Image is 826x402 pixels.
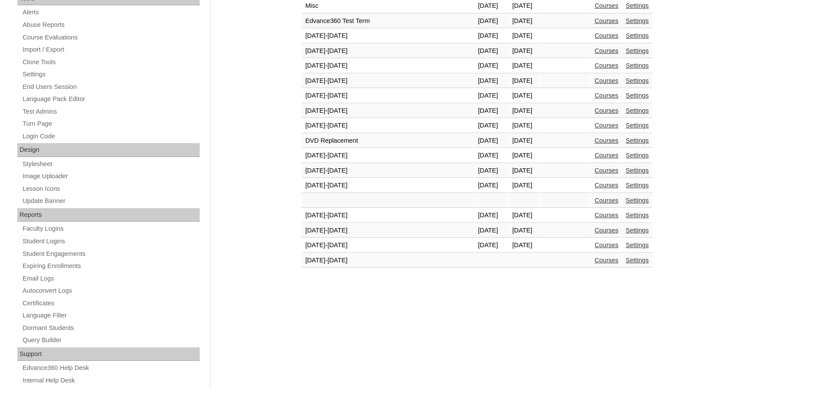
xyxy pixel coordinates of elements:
[595,167,619,174] a: Courses
[22,106,200,117] a: Test Admins
[595,107,619,114] a: Courses
[22,131,200,142] a: Login Code
[302,134,474,148] td: DVD Replacement
[302,178,474,193] td: [DATE]-[DATE]
[626,107,649,114] a: Settings
[595,47,619,54] a: Courses
[302,88,474,103] td: [DATE]-[DATE]
[22,335,200,346] a: Query Builder
[626,62,649,69] a: Settings
[302,118,474,133] td: [DATE]-[DATE]
[626,137,649,144] a: Settings
[22,363,200,373] a: Edvance360 Help Desk
[302,104,474,118] td: [DATE]-[DATE]
[509,44,540,59] td: [DATE]
[509,104,540,118] td: [DATE]
[22,118,200,129] a: Turn Page
[509,74,540,88] td: [DATE]
[595,212,619,219] a: Courses
[22,171,200,182] a: Image Uploader
[509,223,540,238] td: [DATE]
[22,298,200,309] a: Certificates
[474,238,508,253] td: [DATE]
[509,178,540,193] td: [DATE]
[626,152,649,159] a: Settings
[626,167,649,174] a: Settings
[509,88,540,103] td: [DATE]
[22,285,200,296] a: Autoconvert Logs
[474,44,508,59] td: [DATE]
[474,208,508,223] td: [DATE]
[302,29,474,43] td: [DATE]-[DATE]
[595,92,619,99] a: Courses
[595,257,619,264] a: Courses
[509,118,540,133] td: [DATE]
[474,178,508,193] td: [DATE]
[22,69,200,80] a: Settings
[17,143,200,157] div: Design
[22,44,200,55] a: Import / Export
[626,47,649,54] a: Settings
[22,310,200,321] a: Language Filter
[595,62,619,69] a: Courses
[22,375,200,386] a: Internal Help Desk
[626,197,649,204] a: Settings
[595,77,619,84] a: Courses
[302,44,474,59] td: [DATE]-[DATE]
[474,163,508,178] td: [DATE]
[595,197,619,204] a: Courses
[474,148,508,163] td: [DATE]
[17,208,200,222] div: Reports
[595,17,619,24] a: Courses
[22,261,200,271] a: Expiring Enrollments
[22,183,200,194] a: Lesson Icons
[474,59,508,73] td: [DATE]
[22,82,200,92] a: End Users Session
[302,14,474,29] td: Edvance360 Test Term
[474,134,508,148] td: [DATE]
[474,223,508,238] td: [DATE]
[302,223,474,238] td: [DATE]-[DATE]
[302,253,474,268] td: [DATE]-[DATE]
[302,238,474,253] td: [DATE]-[DATE]
[595,242,619,248] a: Courses
[474,104,508,118] td: [DATE]
[595,182,619,189] a: Courses
[302,59,474,73] td: [DATE]-[DATE]
[626,77,649,84] a: Settings
[509,148,540,163] td: [DATE]
[509,163,540,178] td: [DATE]
[22,7,200,18] a: Alerts
[302,148,474,163] td: [DATE]-[DATE]
[302,163,474,178] td: [DATE]-[DATE]
[595,137,619,144] a: Courses
[626,182,649,189] a: Settings
[17,347,200,361] div: Support
[595,122,619,129] a: Courses
[22,32,200,43] a: Course Evaluations
[626,122,649,129] a: Settings
[509,208,540,223] td: [DATE]
[509,59,540,73] td: [DATE]
[509,29,540,43] td: [DATE]
[595,227,619,234] a: Courses
[22,248,200,259] a: Student Engagements
[474,74,508,88] td: [DATE]
[626,92,649,99] a: Settings
[474,29,508,43] td: [DATE]
[22,94,200,105] a: Language Pack Editor
[22,323,200,333] a: Dormant Students
[474,118,508,133] td: [DATE]
[474,14,508,29] td: [DATE]
[474,88,508,103] td: [DATE]
[22,196,200,206] a: Update Banner
[626,212,649,219] a: Settings
[22,223,200,234] a: Faculty Logins
[22,57,200,68] a: Clone Tools
[302,208,474,223] td: [DATE]-[DATE]
[626,227,649,234] a: Settings
[595,32,619,39] a: Courses
[509,134,540,148] td: [DATE]
[626,2,649,9] a: Settings
[22,159,200,170] a: Stylesheet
